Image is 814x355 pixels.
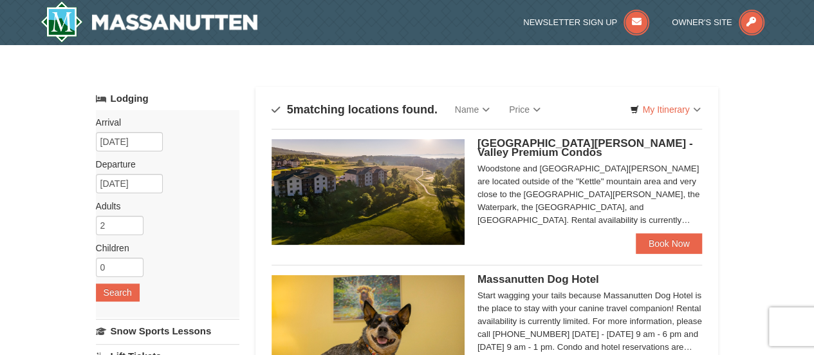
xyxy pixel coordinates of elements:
h4: matching locations found. [272,103,438,116]
a: Massanutten Resort [41,1,258,43]
a: Book Now [636,233,703,254]
a: Newsletter Sign Up [523,17,649,27]
span: 5 [287,103,293,116]
a: Snow Sports Lessons [96,319,239,343]
img: 19219041-4-ec11c166.jpg [272,139,465,245]
label: Adults [96,200,230,213]
button: Search [96,283,140,302]
a: Price [499,97,550,122]
div: Woodstone and [GEOGRAPHIC_DATA][PERSON_NAME] are located outside of the "Kettle" mountain area an... [477,162,703,227]
label: Children [96,242,230,254]
span: [GEOGRAPHIC_DATA][PERSON_NAME] - Valley Premium Condos [477,137,693,158]
img: Massanutten Resort Logo [41,1,258,43]
label: Departure [96,158,230,171]
a: Owner's Site [672,17,764,27]
label: Arrival [96,116,230,129]
a: Name [445,97,499,122]
a: My Itinerary [622,100,708,119]
div: Start wagging your tails because Massanutten Dog Hotel is the place to stay with your canine trav... [477,289,703,354]
a: Lodging [96,87,239,110]
span: Massanutten Dog Hotel [477,273,599,285]
span: Owner's Site [672,17,732,27]
span: Newsletter Sign Up [523,17,617,27]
